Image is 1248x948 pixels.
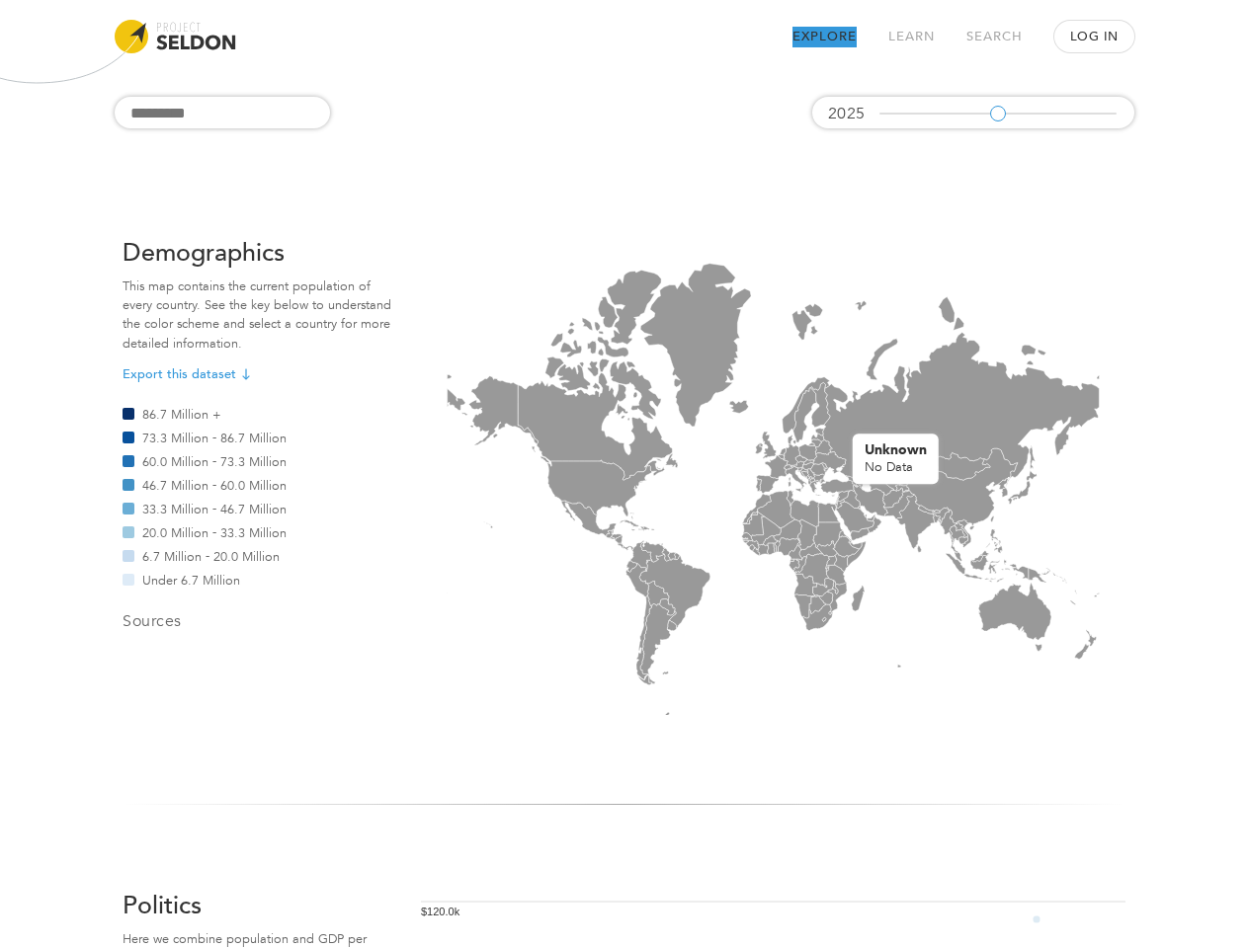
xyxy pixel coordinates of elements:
[123,503,391,514] div: 33.3 Million - 46.7 Million
[966,27,1023,47] a: Search
[123,365,254,384] a: Export this dataset
[123,432,391,443] div: 73.3 Million - 86.7 Million
[888,27,935,47] a: Learn
[123,241,285,266] a: Demographics
[123,277,391,354] p: This map contains the current population of every country. See the key below to understand the co...
[792,27,857,47] a: Explore
[123,479,391,491] div: 46.7 Million - 60.0 Million
[123,455,391,467] div: 60.0 Million - 73.3 Million
[123,894,202,918] a: Politics
[123,609,391,633] h3: Sources
[123,574,391,586] div: Under 6.7 Million
[1054,21,1134,52] button: Log In
[123,550,391,562] div: 6.7 Million - 20.0 Million
[123,408,391,420] div: 86.7 Million +
[123,526,391,538] div: 20.0 Million - 33.3 Million
[828,106,866,121] span: 2025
